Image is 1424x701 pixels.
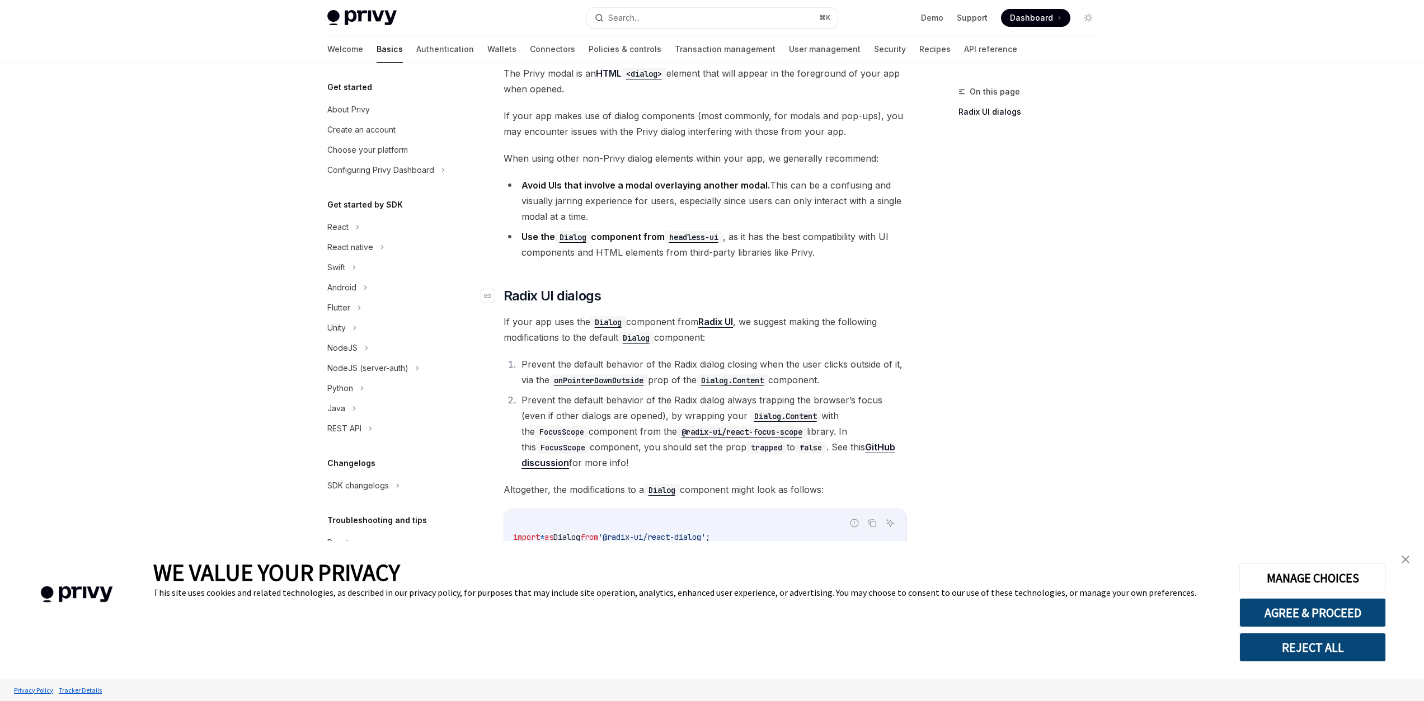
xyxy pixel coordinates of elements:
[327,241,373,254] div: React native
[549,374,648,387] code: onPointerDownOutside
[677,426,807,437] a: @radix-ui/react-focus-scope
[481,287,504,305] a: Navigate to header
[521,180,770,191] strong: Avoid UIs that involve a modal overlaying another modal.
[1394,548,1417,571] a: close banner
[1402,556,1409,563] img: close banner
[318,100,462,120] a: About Privy
[750,410,821,422] code: Dialog.Content
[964,36,1017,63] a: API reference
[327,198,403,211] h5: Get started by SDK
[553,532,580,542] span: Dialog
[587,8,838,28] button: Search...⌘K
[327,261,345,274] div: Swift
[675,36,776,63] a: Transaction management
[504,482,907,497] span: Altogether, the modifications to a component might look as follows:
[327,422,361,435] div: REST API
[622,68,666,80] code: <dialog>
[665,231,723,242] a: headless-ui
[327,220,349,234] div: React
[819,13,831,22] span: ⌘ K
[327,81,372,94] h5: Get started
[504,65,907,97] span: The Privy modal is an element that will appear in the foreground of your app when opened.
[327,536,349,549] div: React
[698,316,733,327] strong: Radix UI
[618,332,654,344] code: Dialog
[327,457,375,470] h5: Changelogs
[795,441,826,454] code: false
[580,532,598,542] span: from
[847,516,862,530] button: Report incorrect code
[521,231,723,242] strong: Use the component from
[590,316,626,327] a: Dialog
[327,402,345,415] div: Java
[746,441,787,454] code: trapped
[874,36,906,63] a: Security
[697,374,768,385] a: Dialog.Content
[706,532,710,542] span: ;
[504,177,907,224] li: This can be a confusing and visually jarring experience for users, especially since users can onl...
[608,11,640,25] div: Search...
[530,36,575,63] a: Connectors
[327,103,370,116] div: About Privy
[697,374,768,387] code: Dialog.Content
[377,36,403,63] a: Basics
[153,587,1223,598] div: This site uses cookies and related technologies, as described in our privacy policy, for purposes...
[883,516,897,530] button: Ask AI
[665,231,723,243] code: headless-ui
[504,108,907,139] span: If your app makes use of dialog components (most commonly, for modals and pop-ups), you may encou...
[513,532,540,542] span: import
[958,103,1106,121] a: Radix UI dialogs
[504,150,907,166] span: When using other non-Privy dialog elements within your app, we generally recommend:
[1239,633,1386,662] button: REJECT ALL
[957,12,988,23] a: Support
[327,36,363,63] a: Welcome
[327,321,346,335] div: Unity
[535,426,589,438] code: FocusScope
[677,426,807,438] code: @radix-ui/react-focus-scope
[416,36,474,63] a: Authentication
[327,123,396,137] div: Create an account
[644,484,680,496] code: Dialog
[56,680,105,700] a: Tracker Details
[549,374,648,385] a: onPointerDownOutside
[518,392,907,471] li: Prevent the default behavior of the Radix dialog always trapping the browser’s focus (even if oth...
[919,36,951,63] a: Recipes
[17,570,137,619] img: company logo
[504,229,907,260] li: , as it has the best compatibility with UI components and HTML elements from third-party librarie...
[698,316,733,328] a: Radix UI
[327,301,350,314] div: Flutter
[1010,12,1053,23] span: Dashboard
[318,140,462,160] a: Choose your platform
[589,36,661,63] a: Policies & controls
[921,12,943,23] a: Demo
[1079,9,1097,27] button: Toggle dark mode
[644,484,680,495] a: Dialog
[327,281,356,294] div: Android
[327,341,358,355] div: NodeJS
[327,479,389,492] div: SDK changelogs
[1239,563,1386,592] button: MANAGE CHOICES
[536,441,590,454] code: FocusScope
[590,316,626,328] code: Dialog
[153,558,400,587] span: WE VALUE YOUR PRIVACY
[555,231,591,242] a: Dialog
[789,36,861,63] a: User management
[1239,598,1386,627] button: AGREE & PROCEED
[487,36,516,63] a: Wallets
[596,68,666,79] a: HTML<dialog>
[748,410,821,421] a: Dialog.Content
[11,680,56,700] a: Privacy Policy
[970,85,1020,98] span: On this page
[327,10,397,26] img: light logo
[555,231,591,243] code: Dialog
[544,532,553,542] span: as
[504,314,907,345] span: If your app uses the component from , we suggest making the following modifications to the defaul...
[598,532,706,542] span: '@radix-ui/react-dialog'
[618,332,654,343] a: Dialog
[518,356,907,388] li: Prevent the default behavior of the Radix dialog closing when the user clicks outside of it, via ...
[865,516,880,530] button: Copy the contents from the code block
[327,163,434,177] div: Configuring Privy Dashboard
[1001,9,1070,27] a: Dashboard
[318,120,462,140] a: Create an account
[327,514,427,527] h5: Troubleshooting and tips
